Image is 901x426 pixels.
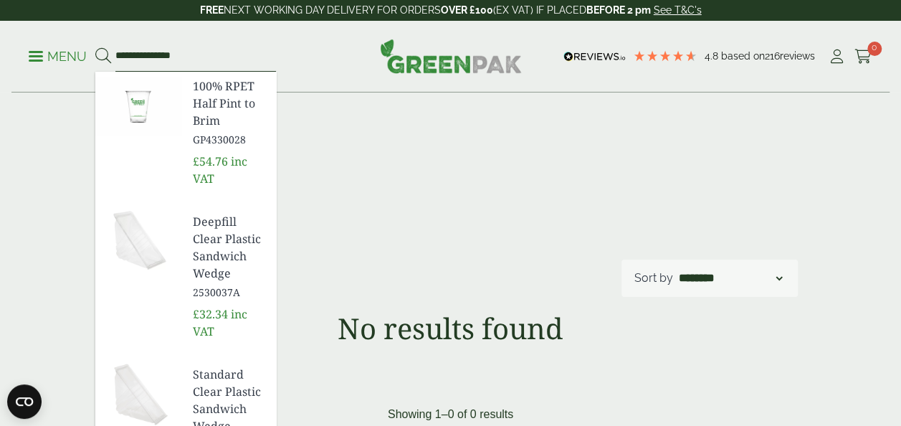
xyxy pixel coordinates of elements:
[113,143,442,185] h1: Shop
[380,39,522,73] img: GreenPak Supplies
[867,42,882,56] span: 0
[193,153,247,186] span: inc VAT
[586,4,651,16] strong: BEFORE 2 pm
[854,46,872,67] a: 0
[193,306,228,322] span: £32.34
[193,77,264,129] span: 100% RPET Half Pint to Brim
[193,77,264,147] a: 100% RPET Half Pint to Brim GP4330028
[29,48,87,65] p: Menu
[780,50,815,62] span: reviews
[765,50,780,62] span: 216
[29,48,87,62] a: Menu
[634,270,673,287] p: Sort by
[193,132,264,147] span: GP4330028
[676,270,785,287] select: Shop order
[388,406,513,423] p: Showing 1–0 of 0 results
[633,49,697,62] div: 4.79 Stars
[193,306,247,339] span: inc VAT
[95,72,181,141] img: GP4330028
[705,50,721,62] span: 4.8
[854,49,872,64] i: Cart
[7,384,42,419] button: Open CMP widget
[193,213,264,300] a: Deepfill Clear Plastic Sandwich Wedge 2530037A
[65,311,836,346] h1: No results found
[193,285,264,300] span: 2530037A
[200,4,224,16] strong: FREE
[828,49,846,64] i: My Account
[193,213,264,282] span: Deepfill Clear Plastic Sandwich Wedge
[95,207,181,276] img: 2530037A
[441,4,493,16] strong: OVER £100
[563,52,626,62] img: REVIEWS.io
[654,4,702,16] a: See T&C's
[193,153,228,169] span: £54.76
[721,50,765,62] span: Based on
